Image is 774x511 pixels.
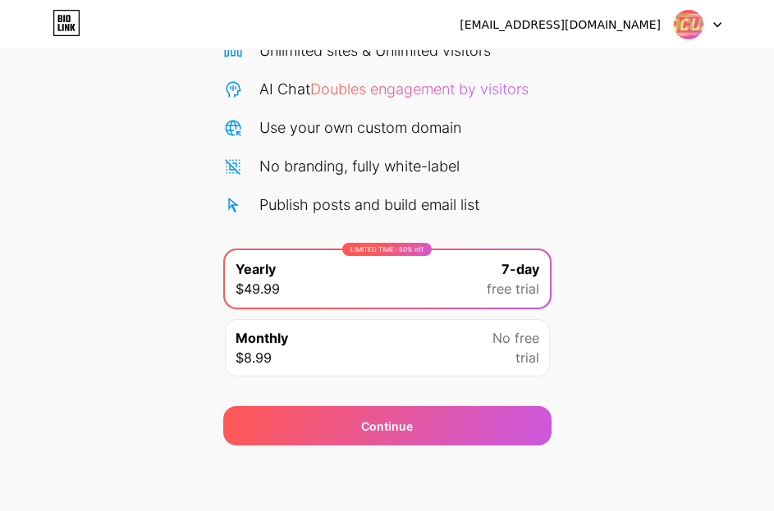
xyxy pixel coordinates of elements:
div: Unlimited sites & Unlimited visitors [259,39,491,62]
div: Use your own custom domain [259,116,461,139]
span: Monthly [236,328,288,348]
span: $8.99 [236,348,272,367]
div: No branding, fully white-label [259,155,460,177]
span: $49.99 [236,279,280,299]
span: 7-day [501,259,539,279]
img: google nocounterrank [673,9,704,40]
span: Yearly [236,259,276,279]
span: trial [515,348,539,367]
div: AI Chat [259,78,529,100]
div: LIMITED TIME : 50% off [342,243,432,256]
span: free trial [487,279,539,299]
span: No free [492,328,539,348]
div: Continue [361,417,413,435]
div: [EMAIL_ADDRESS][DOMAIN_NAME] [460,16,661,34]
span: Doubles engagement by visitors [310,80,529,98]
div: Publish posts and build email list [259,194,479,216]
